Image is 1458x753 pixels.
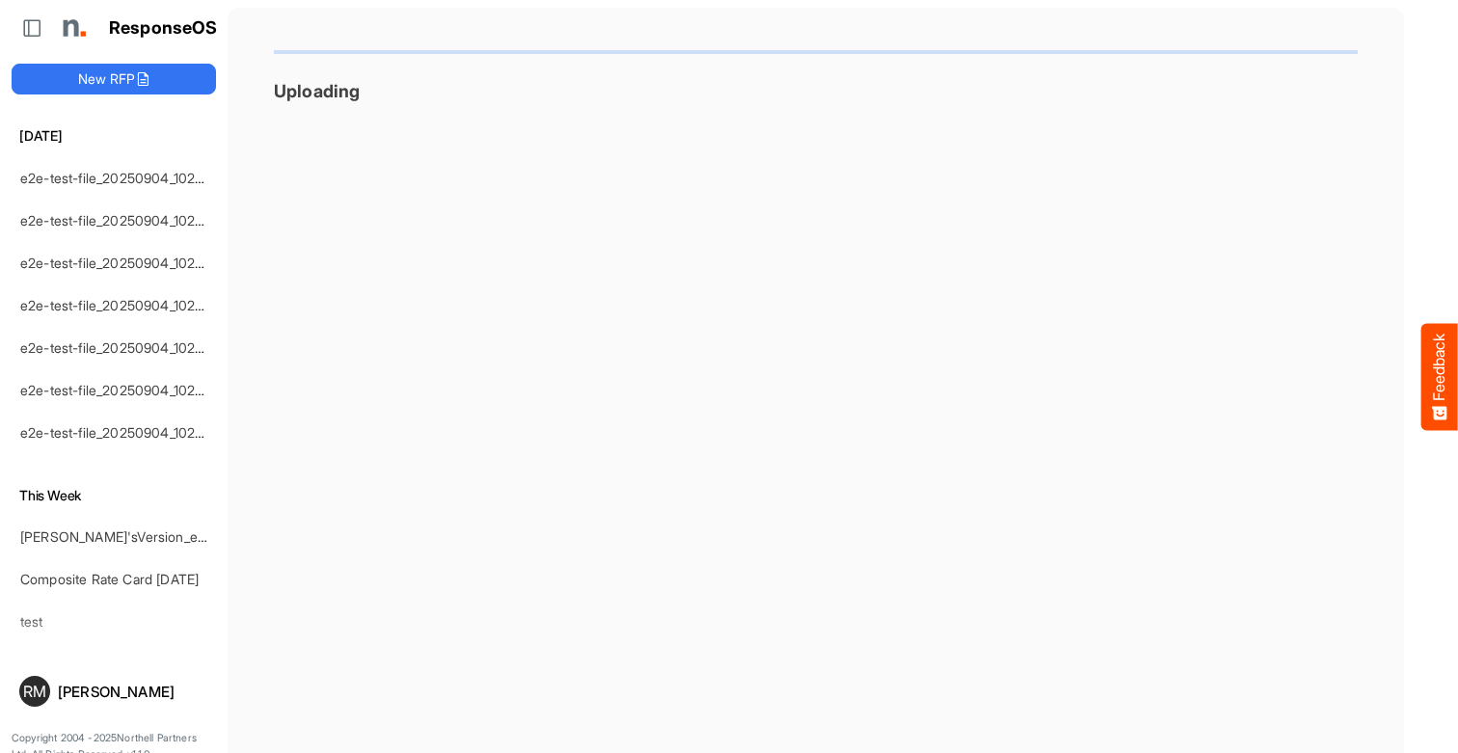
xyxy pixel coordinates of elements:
[20,339,219,356] a: e2e-test-file_20250904_102706
[12,485,216,506] h6: This Week
[58,685,208,699] div: [PERSON_NAME]
[20,212,218,229] a: e2e-test-file_20250904_102758
[20,528,382,545] a: [PERSON_NAME]'sVersion_e2e-test-file_20250604_111803
[20,382,220,398] a: e2e-test-file_20250904_102645
[20,255,218,271] a: e2e-test-file_20250904_102748
[20,571,199,587] a: Composite Rate Card [DATE]
[23,684,46,699] span: RM
[109,18,218,39] h1: ResponseOS
[20,297,219,313] a: e2e-test-file_20250904_102734
[1421,323,1458,430] button: Feedback
[12,125,216,147] h6: [DATE]
[20,424,216,441] a: e2e-test-file_20250904_102615
[274,81,1358,101] h3: Uploading
[53,9,92,47] img: Northell
[20,170,218,186] a: e2e-test-file_20250904_102827
[12,64,216,94] button: New RFP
